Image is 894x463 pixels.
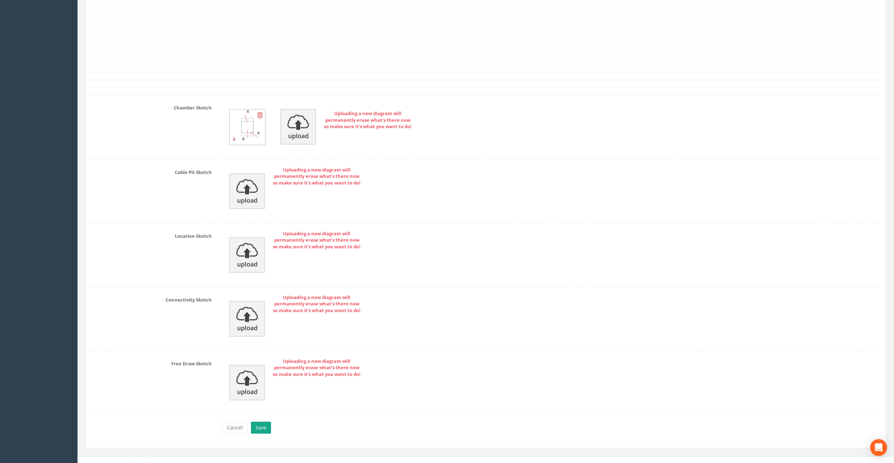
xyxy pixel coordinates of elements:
label: Connectivity Sketch [83,294,217,303]
button: Save [251,422,271,434]
label: Free Draw Sketch [83,358,217,367]
strong: Uploading a new diagram will permanently erase what's there now so make sure it's what you want t... [273,167,360,186]
img: upload_icon.png [229,174,265,209]
img: upload_icon.png [229,301,265,337]
button: Cancel [222,422,247,434]
img: upload_icon.png [280,109,316,144]
strong: Uploading a new diagram will permanently erase what's there now so make sure it's what you want t... [273,230,360,250]
strong: Uploading a new diagram will permanently erase what's there now so make sure it's what you want t... [273,358,360,377]
label: Cable Pit Sketch [83,167,217,176]
label: Chamber Sketch [83,102,217,111]
img: upload_icon.png [229,237,265,273]
label: Location Sketch [83,230,217,240]
img: c6acdc30-4ebe-0d3c-cb04-bd6d0b181853_c38be111-78ef-bb03-565c-d450a9be4904_renderedChamberSketch.jpg [230,110,265,145]
strong: Uploading a new diagram will permanently erase what's there now so make sure it's what you want t... [324,110,412,130]
img: upload_icon.png [229,365,265,400]
div: Open Intercom Messenger [870,439,887,456]
strong: Uploading a new diagram will permanently erase what's there now so make sure it's what you want t... [273,294,360,314]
